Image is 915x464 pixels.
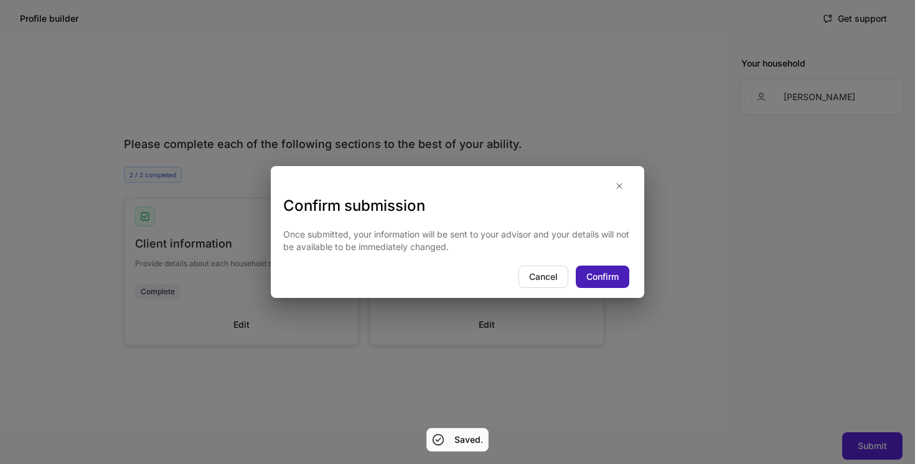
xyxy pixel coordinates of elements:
[586,271,619,283] div: Confirm
[283,196,632,216] h3: Confirm submission
[454,434,483,446] h5: Saved.
[518,266,568,288] button: Cancel
[576,266,629,288] button: Confirm
[283,228,632,253] p: Once submitted, your information will be sent to your advisor and your details will not be availa...
[529,271,558,283] div: Cancel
